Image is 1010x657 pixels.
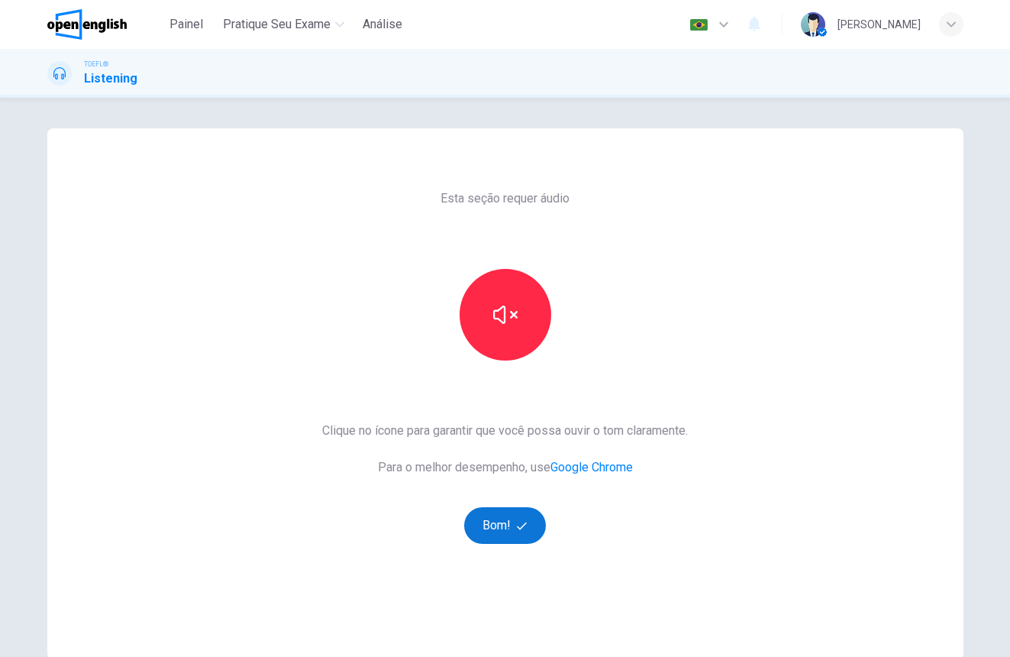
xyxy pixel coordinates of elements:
[322,422,688,440] span: Clique no ícone para garantir que você possa ouvir o tom claramente.
[223,15,331,34] span: Pratique seu exame
[357,11,408,38] button: Análise
[217,11,350,38] button: Pratique seu exame
[440,189,570,208] span: Esta seção requer áudio
[47,9,163,40] a: OpenEnglish logo
[837,15,921,34] div: [PERSON_NAME]
[84,59,108,70] span: TOEFL®
[84,70,137,88] h1: Listening
[689,19,708,31] img: pt
[464,507,546,544] button: Bom!
[47,9,127,40] img: OpenEnglish logo
[162,11,211,38] button: Painel
[322,458,688,477] span: Para o melhor desempenho, use
[169,15,203,34] span: Painel
[550,460,633,474] a: Google Chrome
[363,15,402,34] span: Análise
[801,12,825,37] img: Profile picture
